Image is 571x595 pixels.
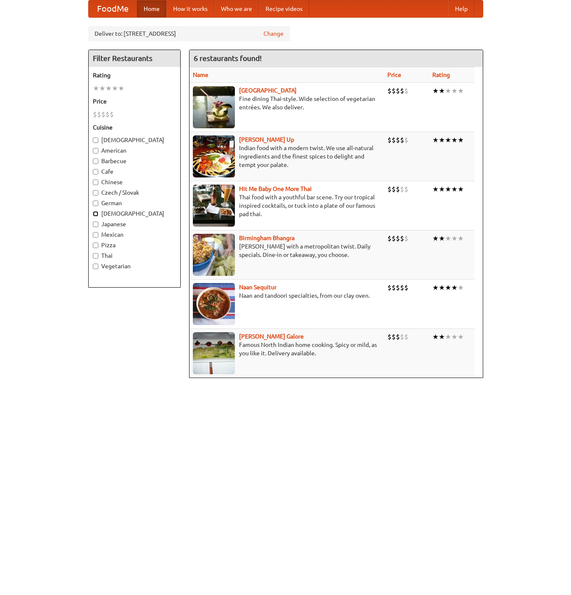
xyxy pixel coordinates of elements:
li: $ [396,86,400,95]
input: [DEMOGRAPHIC_DATA] [93,138,98,143]
img: curryup.jpg [193,135,235,177]
a: Change [263,29,284,38]
p: Famous North Indian home cooking. Spicy or mild, as you like it. Delivery available. [193,341,381,357]
li: $ [392,185,396,194]
p: Thai food with a youthful bar scene. Try our tropical inspired cocktails, or tuck into a plate of... [193,193,381,218]
li: ★ [439,283,445,292]
img: satay.jpg [193,86,235,128]
label: Chinese [93,178,176,186]
label: Barbecue [93,157,176,165]
li: $ [396,332,400,341]
h4: Filter Restaurants [89,50,180,67]
ng-pluralize: 6 restaurants found! [194,54,262,62]
a: Who we are [214,0,259,17]
li: ★ [439,185,445,194]
li: ★ [458,234,464,243]
img: naansequitur.jpg [193,283,235,325]
li: ★ [445,135,451,145]
label: Cafe [93,167,176,176]
li: $ [110,110,114,119]
li: $ [404,135,408,145]
a: [PERSON_NAME] Up [239,136,294,143]
li: $ [387,86,392,95]
li: ★ [439,332,445,341]
a: FoodMe [89,0,137,17]
li: $ [400,332,404,341]
label: Thai [93,251,176,260]
li: $ [404,283,408,292]
a: How it works [166,0,214,17]
li: ★ [118,84,124,93]
li: $ [392,283,396,292]
p: Indian food with a modern twist. We use all-natural ingredients and the finest spices to delight ... [193,144,381,169]
li: ★ [451,234,458,243]
b: Naan Sequitur [239,284,276,291]
input: Pizza [93,243,98,248]
li: $ [404,185,408,194]
li: $ [396,135,400,145]
label: [DEMOGRAPHIC_DATA] [93,136,176,144]
li: $ [396,283,400,292]
li: $ [387,234,392,243]
b: Hit Me Baby One More Thai [239,185,312,192]
li: ★ [445,86,451,95]
li: $ [400,86,404,95]
li: $ [387,185,392,194]
li: $ [392,332,396,341]
li: ★ [445,283,451,292]
h5: Cuisine [93,123,176,132]
li: ★ [458,283,464,292]
li: $ [400,135,404,145]
input: Thai [93,253,98,259]
input: Cafe [93,169,98,175]
li: ★ [105,84,112,93]
input: [DEMOGRAPHIC_DATA] [93,211,98,217]
label: Vegetarian [93,262,176,270]
input: Vegetarian [93,264,98,269]
li: ★ [445,332,451,341]
div: Deliver to: [STREET_ADDRESS] [88,26,290,41]
li: $ [404,234,408,243]
input: Czech / Slovak [93,190,98,196]
label: Pizza [93,241,176,249]
li: $ [392,234,396,243]
p: [PERSON_NAME] with a metropolitan twist. Daily specials. Dine-in or takeaway, you choose. [193,242,381,259]
li: $ [400,283,404,292]
li: $ [392,135,396,145]
li: $ [404,86,408,95]
li: ★ [458,86,464,95]
b: [PERSON_NAME] Galore [239,333,304,340]
input: American [93,148,98,153]
input: Barbecue [93,159,98,164]
li: $ [387,135,392,145]
li: ★ [451,332,458,341]
h5: Price [93,97,176,106]
b: [GEOGRAPHIC_DATA] [239,87,297,94]
label: American [93,146,176,155]
li: ★ [439,234,445,243]
li: ★ [445,234,451,243]
li: $ [105,110,110,119]
li: ★ [432,185,439,194]
label: Mexican [93,230,176,239]
a: Home [137,0,166,17]
li: $ [93,110,97,119]
li: ★ [432,234,439,243]
li: $ [396,185,400,194]
label: Japanese [93,220,176,228]
a: Name [193,71,208,78]
li: ★ [451,135,458,145]
li: ★ [99,84,105,93]
input: Chinese [93,180,98,185]
label: Czech / Slovak [93,188,176,197]
a: Birmingham Bhangra [239,235,295,241]
li: ★ [451,283,458,292]
li: ★ [432,135,439,145]
p: Naan and tandoori specialties, from our clay oven. [193,291,381,300]
li: $ [392,86,396,95]
img: currygalore.jpg [193,332,235,374]
label: German [93,199,176,207]
h5: Rating [93,71,176,79]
